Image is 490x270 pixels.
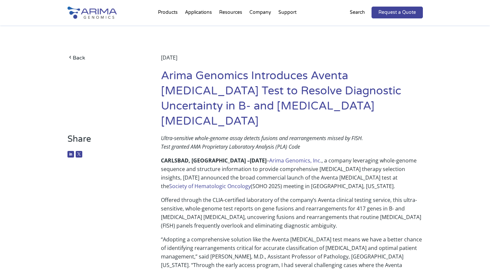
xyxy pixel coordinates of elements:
[372,7,423,18] a: Request a Quote
[161,135,363,142] em: Ultra-sensitive whole-genome assay detects fusions and rearrangements missed by FISH.
[161,53,423,68] div: [DATE]
[161,196,423,235] p: Offered through the CLIA-certified laboratory of the company’s Aventa clinical testing service, t...
[169,183,251,190] a: Society of Hematologic Oncology
[161,156,423,196] p: – ., a company leveraging whole-genome sequence and structure information to provide comprehensiv...
[250,157,267,164] b: [DATE]
[67,53,142,62] a: Back
[67,7,117,19] img: Arima-Genomics-logo
[161,143,300,150] em: Test granted AMA Proprietary Laboratory Analysis (PLA) Code
[269,157,320,164] a: Arima Genomics, Inc
[67,134,142,149] h3: Share
[161,68,423,134] h1: Arima Genomics Introduces Aventa [MEDICAL_DATA] Test to Resolve Diagnostic Uncertainty in B- and ...
[161,157,250,164] b: CARLSBAD, [GEOGRAPHIC_DATA] –
[350,8,365,17] p: Search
